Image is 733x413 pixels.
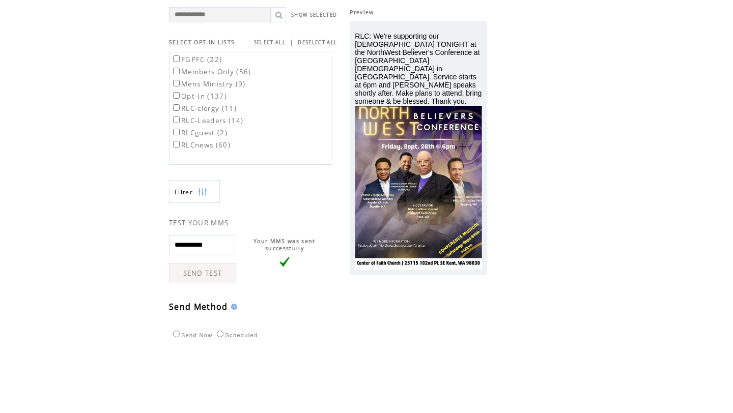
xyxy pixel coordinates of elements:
[171,79,246,88] label: Mens Ministry (9)
[173,331,180,337] input: Send Now
[171,116,243,125] label: RLC-Leaders (14)
[169,39,235,46] span: SELECT OPT-IN LISTS
[355,32,482,105] span: RLC: We're supporting our [DEMOGRAPHIC_DATA] TONIGHT at the NorthWest Believer's Conference at [G...
[173,141,180,147] input: RLCnews (60)
[198,181,207,203] img: filters.png
[171,67,251,76] label: Members Only (56)
[169,301,228,312] span: Send Method
[169,263,236,283] a: SEND TEST
[171,332,212,338] label: Send Now
[290,38,294,47] span: |
[173,129,180,135] input: RLCguest (2)
[175,188,193,196] span: Show filters
[171,104,237,113] label: RLC-clergy (11)
[350,9,374,16] span: Preview
[298,39,337,46] a: DESELECT ALL
[173,55,180,62] input: FGPFC (22)
[171,128,228,137] label: RLCguest (2)
[173,68,180,74] input: Members Only (56)
[171,55,222,64] label: FGPFC (22)
[254,39,286,46] a: SELECT ALL
[291,12,337,18] a: SHOW SELECTED
[217,331,223,337] input: Scheduled
[279,257,290,267] img: vLarge.png
[214,332,258,338] label: Scheduled
[171,140,231,150] label: RLCnews (60)
[173,104,180,111] input: RLC-clergy (11)
[173,80,180,86] input: Mens Ministry (9)
[173,116,180,123] input: RLC-Leaders (14)
[171,92,227,101] label: Opt-In (137)
[228,304,237,310] img: help.gif
[253,238,316,252] span: Your MMS was sent successfully
[173,92,180,99] input: Opt-In (137)
[169,180,220,203] a: Filter
[169,218,229,227] span: TEST YOUR MMS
